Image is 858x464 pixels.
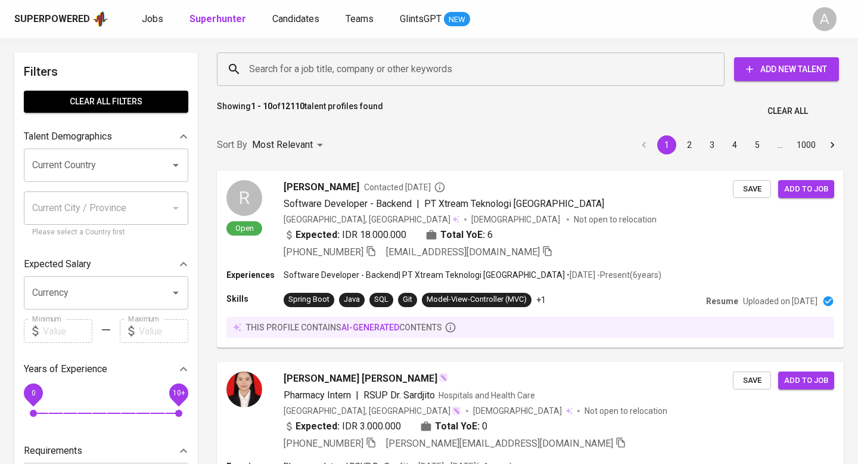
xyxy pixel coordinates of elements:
[284,419,401,434] div: IDR 3.000.000
[739,182,765,196] span: Save
[793,135,819,154] button: Go to page 1000
[427,294,527,305] div: Model-View-Controller (MVC)
[364,181,446,193] span: Contacted [DATE]
[24,252,188,276] div: Expected Salary
[487,228,493,242] span: 6
[226,372,262,407] img: 9c069f1ab6a2fe048efaf18619029e83.jpeg
[14,10,108,28] a: Superpoweredapp logo
[33,94,179,109] span: Clear All filters
[284,389,351,401] span: Pharmacy Intern
[24,444,82,458] p: Requirements
[251,101,272,111] b: 1 - 10
[386,438,613,449] span: [PERSON_NAME][EMAIL_ADDRESS][DOMAIN_NAME]
[739,374,765,388] span: Save
[231,223,259,233] span: Open
[435,419,480,434] b: Total YoE:
[92,10,108,28] img: app logo
[680,135,699,154] button: Go to page 2
[246,321,442,333] p: this profile contains contents
[172,389,185,397] span: 10+
[734,57,839,81] button: Add New Talent
[139,319,188,343] input: Value
[725,135,744,154] button: Go to page 4
[440,228,485,242] b: Total YoE:
[167,157,184,174] button: Open
[24,62,188,81] h6: Filters
[31,389,35,397] span: 0
[482,419,487,434] span: 0
[400,13,442,24] span: GlintsGPT
[272,12,322,27] a: Candidates
[784,374,828,388] span: Add to job
[252,138,313,152] p: Most Relevant
[763,100,813,122] button: Clear All
[767,104,808,119] span: Clear All
[24,362,107,376] p: Years of Experience
[24,129,112,144] p: Talent Demographics
[252,134,327,156] div: Most Relevant
[770,139,789,151] div: …
[24,439,188,463] div: Requirements
[744,62,829,77] span: Add New Talent
[403,294,412,305] div: Git
[284,246,363,258] span: [PHONE_NUMBER]
[778,372,834,390] button: Add to job
[374,294,388,305] div: SQL
[434,181,446,193] svg: By Batam recruiter
[743,295,817,307] p: Uploaded on [DATE]
[400,12,470,27] a: GlintsGPT NEW
[424,198,604,209] span: PT Xtream Teknologi [GEOGRAPHIC_DATA]
[284,198,412,209] span: Software Developer - Backend
[733,180,771,199] button: Save
[14,13,90,26] div: Superpowered
[748,135,767,154] button: Go to page 5
[189,13,246,24] b: Superhunter
[167,284,184,301] button: Open
[346,12,376,27] a: Teams
[471,214,562,225] span: [DEMOGRAPHIC_DATA]
[823,135,842,154] button: Go to next page
[778,180,834,199] button: Add to job
[565,269,661,281] p: • [DATE] - Present ( 6 years )
[356,388,359,403] span: |
[281,101,304,111] b: 12110
[444,14,470,26] span: NEW
[386,246,540,258] span: [EMAIL_ADDRESS][DOMAIN_NAME]
[284,228,406,242] div: IDR 18.000.000
[24,125,188,149] div: Talent Demographics
[284,372,437,386] span: [PERSON_NAME] [PERSON_NAME]
[296,228,340,242] b: Expected:
[284,180,359,194] span: [PERSON_NAME]
[284,438,363,449] span: [PHONE_NUMBER]
[217,171,844,348] a: ROpen[PERSON_NAME]Contacted [DATE]Software Developer - Backend|PT Xtream Teknologi [GEOGRAPHIC_DA...
[346,13,374,24] span: Teams
[24,257,91,271] p: Expected Salary
[344,294,360,305] div: Java
[341,323,399,332] span: AI-generated
[288,294,329,305] div: Spring Boot
[657,135,676,154] button: page 1
[784,182,828,196] span: Add to job
[284,269,565,281] p: Software Developer - Backend | PT Xtream Teknologi [GEOGRAPHIC_DATA]
[733,372,771,390] button: Save
[363,389,435,401] span: RSUP Dr. Sardjito
[226,269,284,281] p: Experiences
[706,295,738,307] p: Resume
[473,405,564,417] span: [DEMOGRAPHIC_DATA]
[702,135,722,154] button: Go to page 3
[43,319,92,343] input: Value
[633,135,844,154] nav: pagination navigation
[439,391,535,400] span: Hospitals and Health Care
[439,373,448,382] img: magic_wand.svg
[142,12,166,27] a: Jobs
[189,12,248,27] a: Superhunter
[32,227,180,239] p: Please select a Country first
[536,294,546,306] p: +1
[585,405,667,417] p: Not open to relocation
[272,13,319,24] span: Candidates
[574,214,657,225] p: Not open to relocation
[416,197,419,211] span: |
[217,138,247,152] p: Sort By
[813,7,837,31] div: A
[24,91,188,113] button: Clear All filters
